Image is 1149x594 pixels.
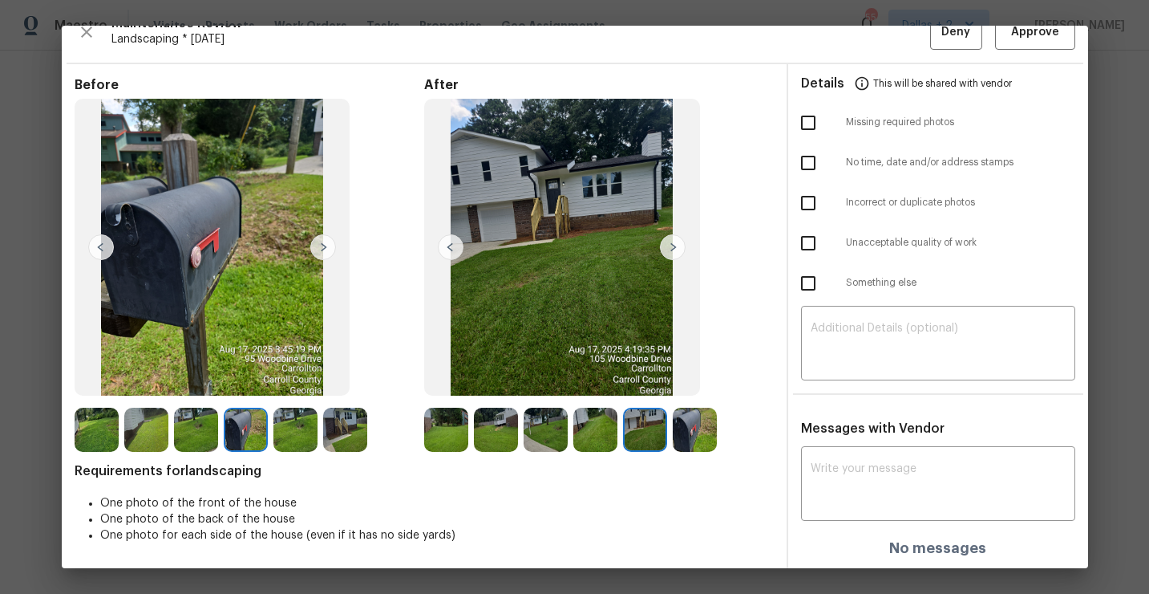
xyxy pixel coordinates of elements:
[660,234,686,260] img: right-chevron-button-url
[438,234,463,260] img: left-chevron-button-url
[889,540,986,556] h4: No messages
[801,422,945,435] span: Messages with Vendor
[788,223,1088,263] div: Unacceptable quality of work
[846,196,1075,210] span: Incorrect or duplicate photos
[846,116,1075,129] span: Missing required photos
[941,22,970,43] span: Deny
[846,156,1075,169] span: No time, date and/or address stamps
[100,527,774,543] li: One photo for each side of the house (even if it has no side yards)
[88,234,114,260] img: left-chevron-button-url
[788,183,1088,223] div: Incorrect or duplicate photos
[424,77,774,93] span: After
[930,15,982,50] button: Deny
[995,15,1075,50] button: Approve
[100,511,774,527] li: One photo of the back of the house
[1011,22,1059,43] span: Approve
[75,463,774,479] span: Requirements for landscaping
[873,64,1012,103] span: This will be shared with vendor
[846,236,1075,250] span: Unacceptable quality of work
[111,31,930,47] span: Landscaping * [DATE]
[801,64,844,103] span: Details
[846,276,1075,290] span: Something else
[75,77,424,93] span: Before
[310,234,336,260] img: right-chevron-button-url
[100,495,774,511] li: One photo of the front of the house
[788,103,1088,143] div: Missing required photos
[788,263,1088,303] div: Something else
[788,143,1088,183] div: No time, date and/or address stamps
